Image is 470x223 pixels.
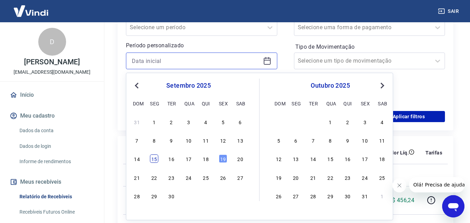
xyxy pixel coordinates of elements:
[38,28,66,56] div: D
[309,99,317,107] div: ter
[309,173,317,182] div: Choose terça-feira, 21 de outubro de 2025
[219,118,227,126] div: Choose sexta-feira, 5 de setembro de 2025
[167,192,176,200] div: Choose terça-feira, 30 de setembro de 2025
[184,136,193,144] div: Choose quarta-feira, 10 de setembro de 2025
[184,99,193,107] div: qua
[219,173,227,182] div: Choose sexta-feira, 26 de setembro de 2025
[4,5,58,10] span: Olá! Precisa de ajuda?
[295,43,444,51] label: Tipo de Movimentação
[274,136,283,144] div: Choose domingo, 5 de outubro de 2025
[425,149,442,156] p: Tarifas
[273,117,387,201] div: month 2025-10
[236,136,245,144] div: Choose sábado, 13 de setembro de 2025
[378,81,387,90] button: Next Month
[326,118,335,126] div: Choose quarta-feira, 1 de outubro de 2025
[378,192,386,200] div: Choose sábado, 1 de novembro de 2025
[273,81,387,90] div: outubro 2025
[184,173,193,182] div: Choose quarta-feira, 24 de setembro de 2025
[8,108,96,124] button: Meu cadastro
[292,173,300,182] div: Choose segunda-feira, 20 de outubro de 2025
[392,178,406,192] iframe: Fechar mensagem
[378,154,386,163] div: Choose sábado, 18 de outubro de 2025
[236,173,245,182] div: Choose sábado, 27 de setembro de 2025
[219,192,227,200] div: Choose sexta-feira, 3 de outubro de 2025
[373,111,445,122] button: Aplicar filtros
[167,118,176,126] div: Choose terça-feira, 2 de setembro de 2025
[133,99,141,107] div: dom
[219,136,227,144] div: Choose sexta-feira, 12 de setembro de 2025
[17,205,96,219] a: Recebíveis Futuros Online
[274,173,283,182] div: Choose domingo, 19 de outubro de 2025
[184,118,193,126] div: Choose quarta-feira, 3 de setembro de 2025
[8,174,96,190] button: Meus recebíveis
[274,154,283,163] div: Choose domingo, 12 de outubro de 2025
[132,117,245,201] div: month 2025-09
[132,56,260,66] input: Data inicial
[343,99,352,107] div: qui
[150,136,158,144] div: Choose segunda-feira, 8 de setembro de 2025
[202,173,210,182] div: Choose quinta-feira, 25 de setembro de 2025
[378,118,386,126] div: Choose sábado, 4 de outubro de 2025
[361,118,369,126] div: Choose sexta-feira, 3 de outubro de 2025
[274,192,283,200] div: Choose domingo, 26 de outubro de 2025
[378,99,386,107] div: sab
[133,136,141,144] div: Choose domingo, 7 de setembro de 2025
[309,154,317,163] div: Choose terça-feira, 14 de outubro de 2025
[184,192,193,200] div: Choose quarta-feira, 1 de outubro de 2025
[343,154,352,163] div: Choose quinta-feira, 16 de outubro de 2025
[378,173,386,182] div: Choose sábado, 25 de outubro de 2025
[343,136,352,144] div: Choose quinta-feira, 9 de outubro de 2025
[24,58,80,66] p: [PERSON_NAME]
[292,99,300,107] div: seg
[361,192,369,200] div: Choose sexta-feira, 31 de outubro de 2025
[326,192,335,200] div: Choose quarta-feira, 29 de outubro de 2025
[236,118,245,126] div: Choose sábado, 6 de setembro de 2025
[202,99,210,107] div: qui
[150,192,158,200] div: Choose segunda-feira, 29 de setembro de 2025
[14,69,90,76] p: [EMAIL_ADDRESS][DOMAIN_NAME]
[202,118,210,126] div: Choose quinta-feira, 4 de setembro de 2025
[150,118,158,126] div: Choose segunda-feira, 1 de setembro de 2025
[326,154,335,163] div: Choose quarta-feira, 15 de outubro de 2025
[343,192,352,200] div: Choose quinta-feira, 30 de outubro de 2025
[292,154,300,163] div: Choose segunda-feira, 13 de outubro de 2025
[133,118,141,126] div: Choose domingo, 31 de agosto de 2025
[219,99,227,107] div: sex
[150,99,158,107] div: seg
[236,99,245,107] div: sab
[343,118,352,126] div: Choose quinta-feira, 2 de outubro de 2025
[309,136,317,144] div: Choose terça-feira, 7 de outubro de 2025
[309,192,317,200] div: Choose terça-feira, 28 de outubro de 2025
[167,99,176,107] div: ter
[378,136,386,144] div: Choose sábado, 11 de outubro de 2025
[236,154,245,163] div: Choose sábado, 20 de setembro de 2025
[202,192,210,200] div: Choose quinta-feira, 2 de outubro de 2025
[361,173,369,182] div: Choose sexta-feira, 24 de outubro de 2025
[126,41,277,50] p: Período personalizado
[442,195,464,217] iframe: Botão para abrir a janela de mensagens
[274,99,283,107] div: dom
[292,192,300,200] div: Choose segunda-feira, 27 de outubro de 2025
[133,81,141,90] button: Previous Month
[167,136,176,144] div: Choose terça-feira, 9 de setembro de 2025
[150,173,158,182] div: Choose segunda-feira, 22 de setembro de 2025
[133,154,141,163] div: Choose domingo, 14 de setembro de 2025
[361,136,369,144] div: Choose sexta-feira, 10 de outubro de 2025
[274,118,283,126] div: Choose domingo, 28 de setembro de 2025
[133,173,141,182] div: Choose domingo, 21 de setembro de 2025
[8,87,96,103] a: Início
[202,154,210,163] div: Choose quinta-feira, 18 de setembro de 2025
[326,173,335,182] div: Choose quarta-feira, 22 de outubro de 2025
[236,192,245,200] div: Choose sábado, 4 de outubro de 2025
[389,196,415,205] p: R$ 456,24
[292,118,300,126] div: Choose segunda-feira, 29 de setembro de 2025
[132,81,245,90] div: setembro 2025
[437,5,462,18] button: Sair
[8,0,54,22] img: Vindi
[17,190,96,204] a: Relatório de Recebíveis
[361,154,369,163] div: Choose sexta-feira, 17 de outubro de 2025
[361,99,369,107] div: sex
[292,136,300,144] div: Choose segunda-feira, 6 de outubro de 2025
[17,154,96,169] a: Informe de rendimentos
[409,177,464,192] iframe: Mensagem da empresa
